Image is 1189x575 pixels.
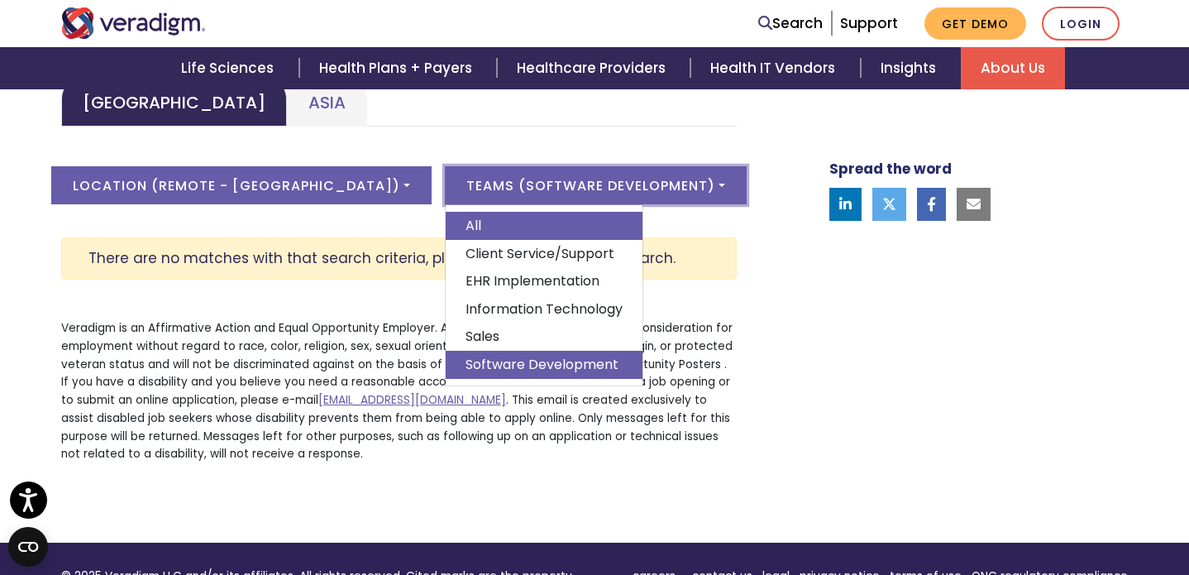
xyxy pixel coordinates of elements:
strong: Spread the word [829,159,952,179]
a: Software Development [446,351,642,379]
a: Sales [446,323,642,351]
img: Veradigm logo [61,7,206,39]
a: Search [758,12,823,35]
p: Veradigm is an Affirmative Action and Equal Opportunity Employer. All qualified applicants will r... [61,319,737,463]
a: Healthcare Providers [497,47,690,89]
a: Information Technology [446,295,642,323]
a: Get Demo [924,7,1026,40]
a: Health IT Vendors [690,47,860,89]
a: [EMAIL_ADDRESS][DOMAIN_NAME] [318,392,506,408]
a: All [446,212,642,240]
a: Life Sciences [161,47,298,89]
a: About Us [961,47,1065,89]
button: Open CMP widget [8,527,48,567]
a: [GEOGRAPHIC_DATA] [61,78,287,127]
a: Support [840,13,898,33]
button: Teams (Software Development) [445,166,747,204]
a: Login [1042,7,1120,41]
a: Health Plans + Payers [299,47,497,89]
a: Asia [287,78,367,127]
a: EHR Implementation [446,267,642,295]
a: Client Service/Support [446,240,642,268]
a: Insights [861,47,961,89]
div: There are no matches with that search criteria, please try expanding your search. [61,237,737,280]
button: Location (Remote - [GEOGRAPHIC_DATA]) [51,166,432,204]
